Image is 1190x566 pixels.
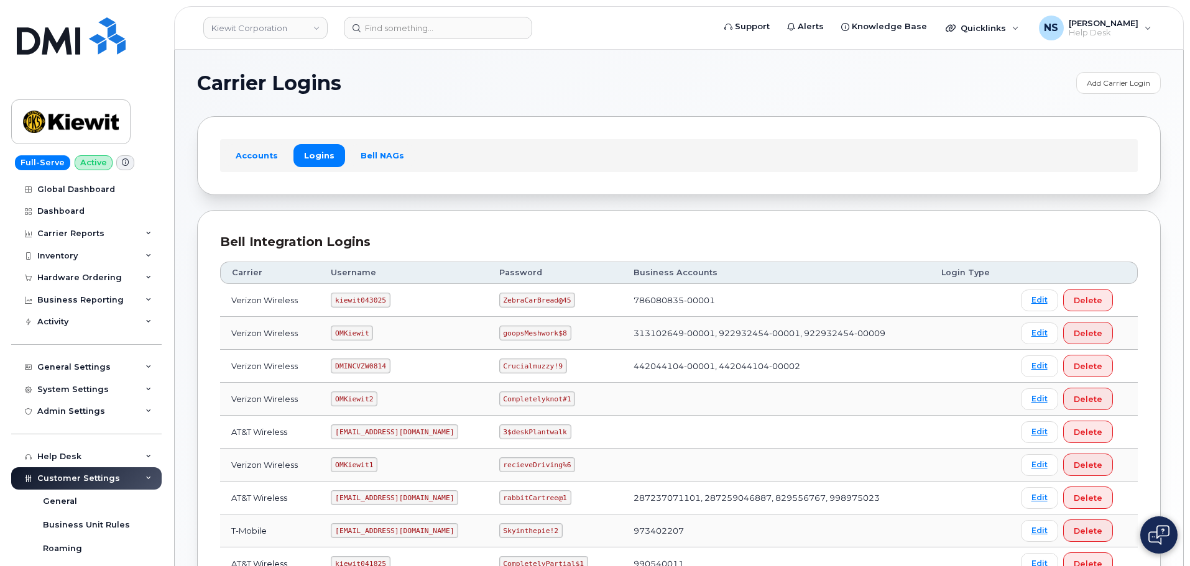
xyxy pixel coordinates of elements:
td: Verizon Wireless [220,350,320,383]
td: AT&T Wireless [220,482,320,514]
img: Open chat [1148,525,1169,545]
td: Verizon Wireless [220,284,320,317]
button: Delete [1063,388,1113,410]
td: T-Mobile [220,514,320,547]
a: Edit [1021,290,1058,311]
span: Carrier Logins [197,74,341,93]
a: Edit [1021,355,1058,377]
button: Delete [1063,322,1113,344]
span: Delete [1074,426,1102,438]
span: Delete [1074,393,1102,405]
th: Login Type [930,262,1010,284]
a: Edit [1021,322,1058,344]
th: Carrier [220,262,320,284]
a: Edit [1021,421,1058,443]
button: Delete [1063,454,1113,476]
code: Skyinthepie!2 [499,523,563,538]
a: Edit [1021,388,1058,410]
code: recieveDriving%6 [499,457,576,472]
code: [EMAIL_ADDRESS][DOMAIN_NAME] [331,424,458,439]
th: Business Accounts [622,262,930,284]
code: OMKiewit2 [331,391,377,406]
td: AT&T Wireless [220,416,320,449]
code: OMKiewit [331,326,373,340]
button: Delete [1063,519,1113,542]
code: [EMAIL_ADDRESS][DOMAIN_NAME] [331,523,458,538]
td: 786080835-00001 [622,284,930,317]
button: Delete [1063,355,1113,377]
td: 442044104-00001, 442044104-00002 [622,350,930,383]
a: Edit [1021,520,1058,542]
code: rabbitCartree@1 [499,490,571,505]
code: DMINCVZW0814 [331,358,390,373]
span: Delete [1074,360,1102,372]
td: Verizon Wireless [220,383,320,416]
th: Password [488,262,622,284]
span: Delete [1074,294,1102,306]
code: [EMAIL_ADDRESS][DOMAIN_NAME] [331,490,458,505]
div: Bell Integration Logins [220,233,1138,251]
td: 287237071101, 287259046887, 829556767, 998975023 [622,482,930,514]
th: Username [320,262,487,284]
code: ZebraCarBread@45 [499,293,576,308]
code: OMKiewit1 [331,457,377,472]
span: Delete [1074,492,1102,504]
button: Delete [1063,486,1113,509]
td: 973402207 [622,514,930,547]
a: Edit [1021,487,1058,509]
button: Delete [1063,289,1113,311]
code: kiewit043025 [331,293,390,308]
code: Completelyknot#1 [499,391,576,406]
span: Delete [1074,525,1102,537]
span: Delete [1074,459,1102,471]
td: Verizon Wireless [220,317,320,350]
td: 313102649-00001, 922932454-00001, 922932454-00009 [622,317,930,350]
a: Bell NAGs [350,144,415,167]
a: Add Carrier Login [1076,72,1161,94]
a: Edit [1021,454,1058,476]
code: goopsMeshwork$8 [499,326,571,340]
code: 3$deskPlantwalk [499,424,571,439]
span: Delete [1074,327,1102,339]
a: Logins [293,144,345,167]
a: Accounts [225,144,288,167]
td: Verizon Wireless [220,449,320,482]
button: Delete [1063,421,1113,443]
code: Crucialmuzzy!9 [499,358,567,373]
